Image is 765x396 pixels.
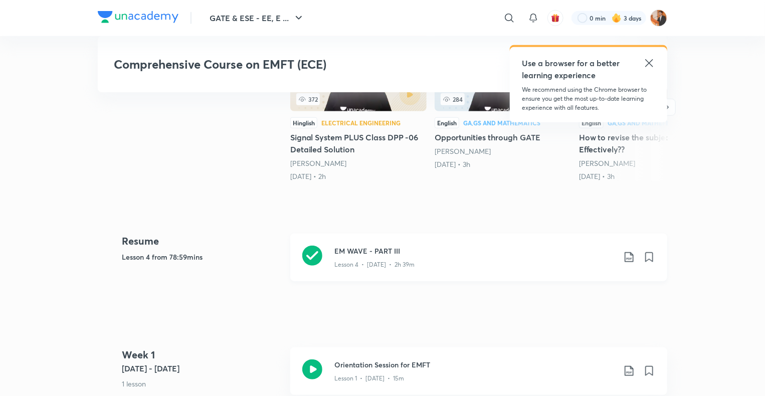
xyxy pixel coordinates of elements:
span: 372 [296,93,320,105]
p: Lesson 4 • [DATE] • 2h 39m [334,260,415,269]
p: 1 lesson [122,378,282,389]
a: Signal System PLUS Class DPP -06 Detailed Solution [290,33,427,181]
h3: EM WAVE - PART III [334,246,615,256]
img: Ayush sagitra [650,10,667,27]
h4: Resume [122,234,282,249]
h5: [DATE] - [DATE] [122,362,282,374]
p: Lesson 1 • [DATE] • 15m [334,374,404,383]
a: [PERSON_NAME] [290,158,346,168]
img: Company Logo [98,11,178,23]
div: 24th May • 2h [290,171,427,181]
h5: Use a browser for a better learning experience [522,57,622,81]
span: 284 [441,93,465,105]
a: Opportunities through GATE [435,33,571,169]
div: Vishal Soni [290,158,427,168]
div: English [435,117,459,128]
h5: Opportunities through GATE [435,131,571,143]
a: [PERSON_NAME] [579,158,635,168]
a: 372HinglishElectrical EngineeringSignal System PLUS Class DPP -06 Detailed Solution[PERSON_NAME][... [290,33,427,181]
h5: Signal System PLUS Class DPP -06 Detailed Solution [290,131,427,155]
h4: Week 1 [122,347,282,362]
div: English [579,117,604,128]
div: 30th Apr • 3h [435,159,571,169]
div: 30th Apr • 3h [579,171,715,181]
h5: Lesson 4 from 78:59mins [122,252,282,262]
div: Vishal Soni [435,146,571,156]
div: Vishal Soni [579,158,715,168]
a: 284EnglishGA,GS and MathematicsOpportunities through GATE[PERSON_NAME][DATE] • 3h [435,33,571,169]
div: GA,GS and Mathematics [463,120,540,126]
button: GATE & ESE - EE, E ... [204,8,311,28]
div: Electrical Engineering [321,120,401,126]
h3: Comprehensive Course on EMFT (ECE) [114,57,506,72]
a: EM WAVE - PART IIILesson 4 • [DATE] • 2h 39m [290,234,667,293]
h3: Orientation Session for EMFT [334,359,615,370]
a: [PERSON_NAME] [435,146,491,156]
img: streak [612,13,622,23]
p: We recommend using the Chrome browser to ensure you get the most up-to-date learning experience w... [522,85,655,112]
h5: How to revise the subject Effectively?? [579,131,715,155]
img: avatar [551,14,560,23]
a: Company Logo [98,11,178,26]
button: avatar [547,10,563,26]
div: Hinglish [290,117,317,128]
